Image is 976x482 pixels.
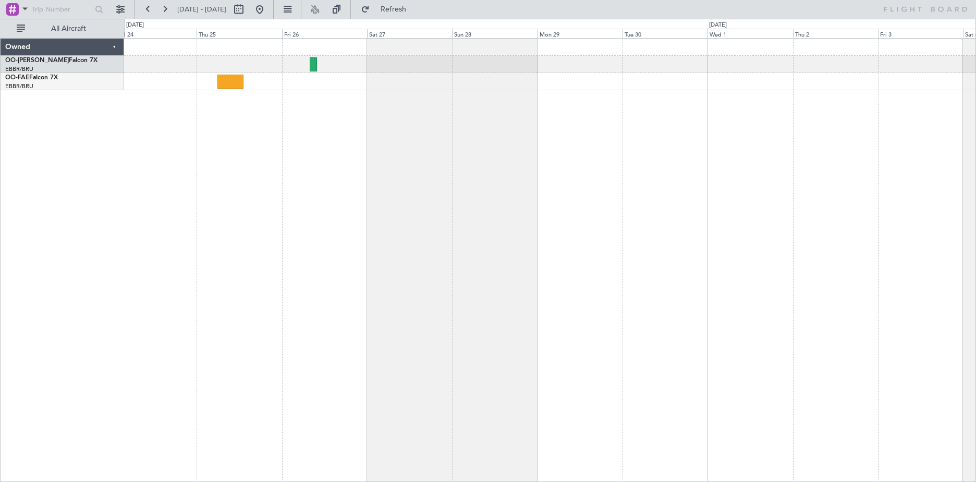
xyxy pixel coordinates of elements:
div: Fri 3 [878,29,963,38]
a: EBBR/BRU [5,65,33,73]
a: OO-FAEFalcon 7X [5,75,58,81]
span: All Aircraft [27,25,110,32]
span: [DATE] - [DATE] [177,5,226,14]
div: Tue 30 [623,29,707,38]
button: All Aircraft [11,20,113,37]
span: Refresh [372,6,416,13]
span: OO-[PERSON_NAME] [5,57,69,64]
input: Trip Number [32,2,92,17]
a: OO-[PERSON_NAME]Falcon 7X [5,57,97,64]
div: Sat 27 [367,29,452,38]
div: Mon 29 [538,29,623,38]
div: Thu 2 [793,29,878,38]
div: [DATE] [126,21,144,30]
div: Fri 26 [282,29,367,38]
a: EBBR/BRU [5,82,33,90]
div: [DATE] [709,21,727,30]
div: Sun 28 [452,29,537,38]
div: Wed 24 [112,29,197,38]
span: OO-FAE [5,75,29,81]
div: Wed 1 [707,29,792,38]
div: Thu 25 [197,29,282,38]
button: Refresh [356,1,419,18]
